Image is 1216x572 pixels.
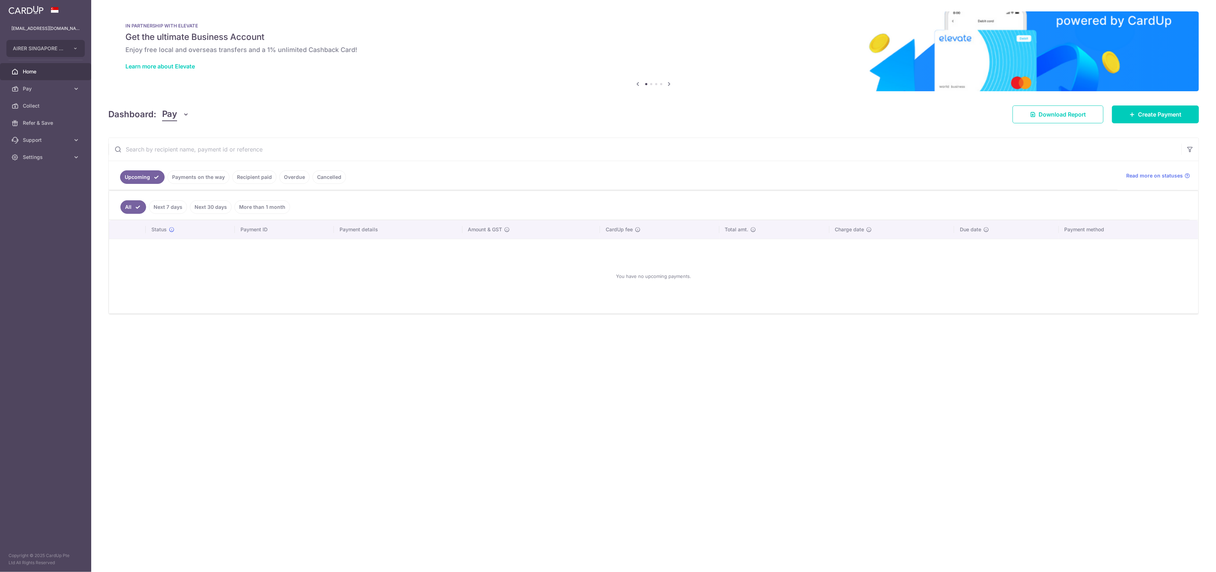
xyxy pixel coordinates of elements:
[835,226,864,233] span: Charge date
[151,226,167,233] span: Status
[1126,172,1183,179] span: Read more on statuses
[6,40,85,57] button: AIRER SINGAPORE PTE. LTD.
[11,25,80,32] p: [EMAIL_ADDRESS][DOMAIN_NAME]
[190,200,232,214] a: Next 30 days
[960,226,981,233] span: Due date
[1126,172,1190,179] a: Read more on statuses
[125,46,1182,54] h6: Enjoy free local and overseas transfers and a 1% unlimited Cashback Card!
[234,200,290,214] a: More than 1 month
[120,170,165,184] a: Upcoming
[312,170,346,184] a: Cancelled
[109,138,1181,161] input: Search by recipient name, payment id or reference
[1039,110,1086,119] span: Download Report
[118,245,1190,308] div: You have no upcoming payments.
[468,226,502,233] span: Amount & GST
[23,102,70,109] span: Collect
[125,63,195,70] a: Learn more about Elevate
[149,200,187,214] a: Next 7 days
[162,108,190,121] button: Pay
[235,220,334,239] th: Payment ID
[232,170,276,184] a: Recipient paid
[279,170,310,184] a: Overdue
[606,226,633,233] span: CardUp fee
[1112,105,1199,123] a: Create Payment
[1059,220,1199,239] th: Payment method
[23,85,70,92] span: Pay
[16,5,31,11] span: Help
[23,119,70,127] span: Refer & Save
[725,226,749,233] span: Total amt.
[23,68,70,75] span: Home
[23,154,70,161] span: Settings
[334,220,462,239] th: Payment details
[23,136,70,144] span: Support
[108,108,156,121] h4: Dashboard:
[1013,105,1103,123] a: Download Report
[108,11,1199,91] img: Renovation banner
[167,170,229,184] a: Payments on the way
[13,45,66,52] span: AIRER SINGAPORE PTE. LTD.
[125,31,1182,43] h5: Get the ultimate Business Account
[9,6,43,14] img: CardUp
[125,23,1182,29] p: IN PARTNERSHIP WITH ELEVATE
[1138,110,1181,119] span: Create Payment
[162,108,177,121] span: Pay
[120,200,146,214] a: All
